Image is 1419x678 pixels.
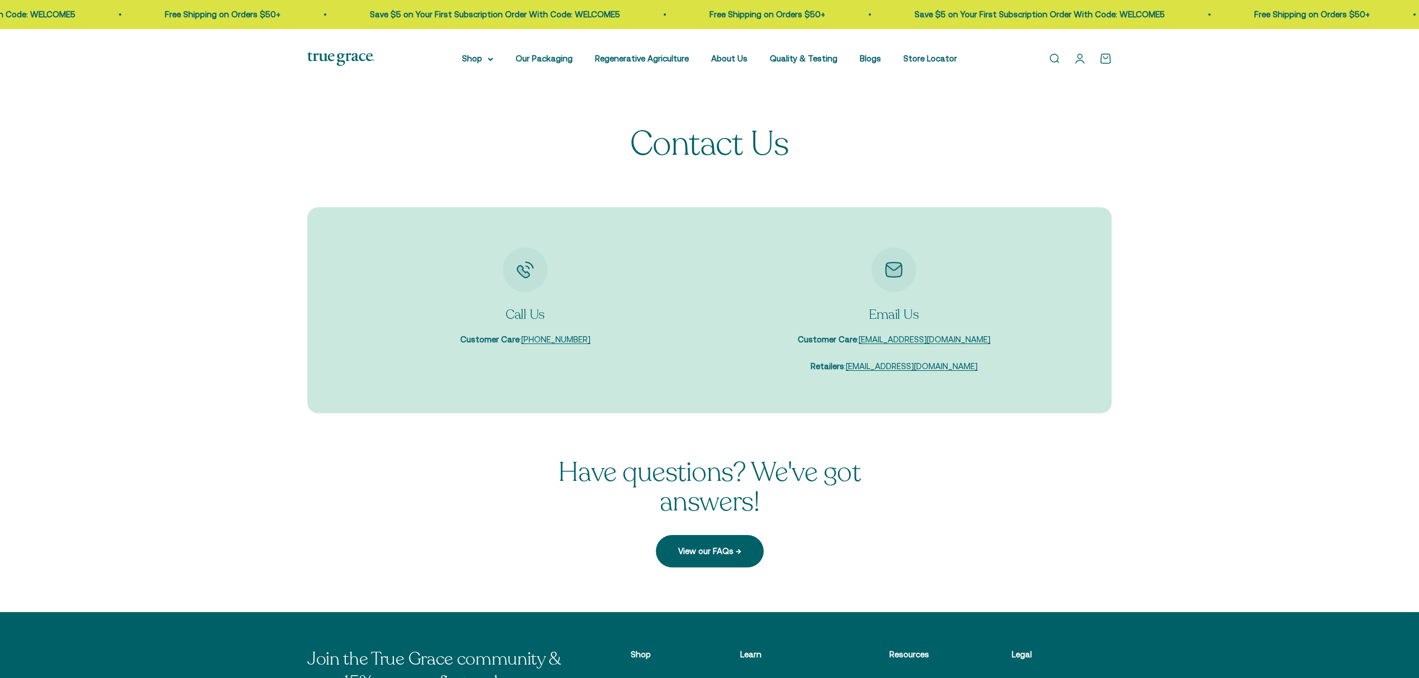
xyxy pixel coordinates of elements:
[903,54,957,63] a: Store Locator
[656,535,764,567] a: View our FAQs →
[462,52,493,65] summary: Shop
[740,648,834,661] p: Learn
[798,360,991,373] p: :
[915,8,1165,21] p: Save $5 on Your First Subscription Order With Code: WELCOME5
[521,335,591,344] a: [PHONE_NUMBER]
[859,335,991,344] a: [EMAIL_ADDRESS][DOMAIN_NAME]
[631,648,684,661] p: Shop
[528,458,891,517] p: Have questions? We've got answers!
[1254,9,1370,19] a: Free Shipping on Orders $50+
[352,247,698,347] div: Item 1 of 2
[516,54,573,63] a: Our Packaging
[460,335,520,344] strong: Customer Care
[860,54,881,63] a: Blogs
[711,54,747,63] a: About Us
[1012,648,1089,661] p: Legal
[798,335,857,344] strong: Customer Care
[770,54,837,63] a: Quality & Testing
[846,361,978,371] a: [EMAIL_ADDRESS][DOMAIN_NAME]
[460,333,591,346] p: :
[811,361,844,371] strong: Retailers
[798,305,991,324] p: Email Us
[630,126,789,163] p: Contact Us
[889,648,956,661] p: Resources
[710,9,825,19] a: Free Shipping on Orders $50+
[370,8,620,21] p: Save $5 on Your First Subscription Order With Code: WELCOME5
[721,247,1067,374] div: Item 2 of 2
[460,305,591,324] p: Call Us
[165,9,280,19] a: Free Shipping on Orders $50+
[798,333,991,346] p: :
[595,54,689,63] a: Regenerative Agriculture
